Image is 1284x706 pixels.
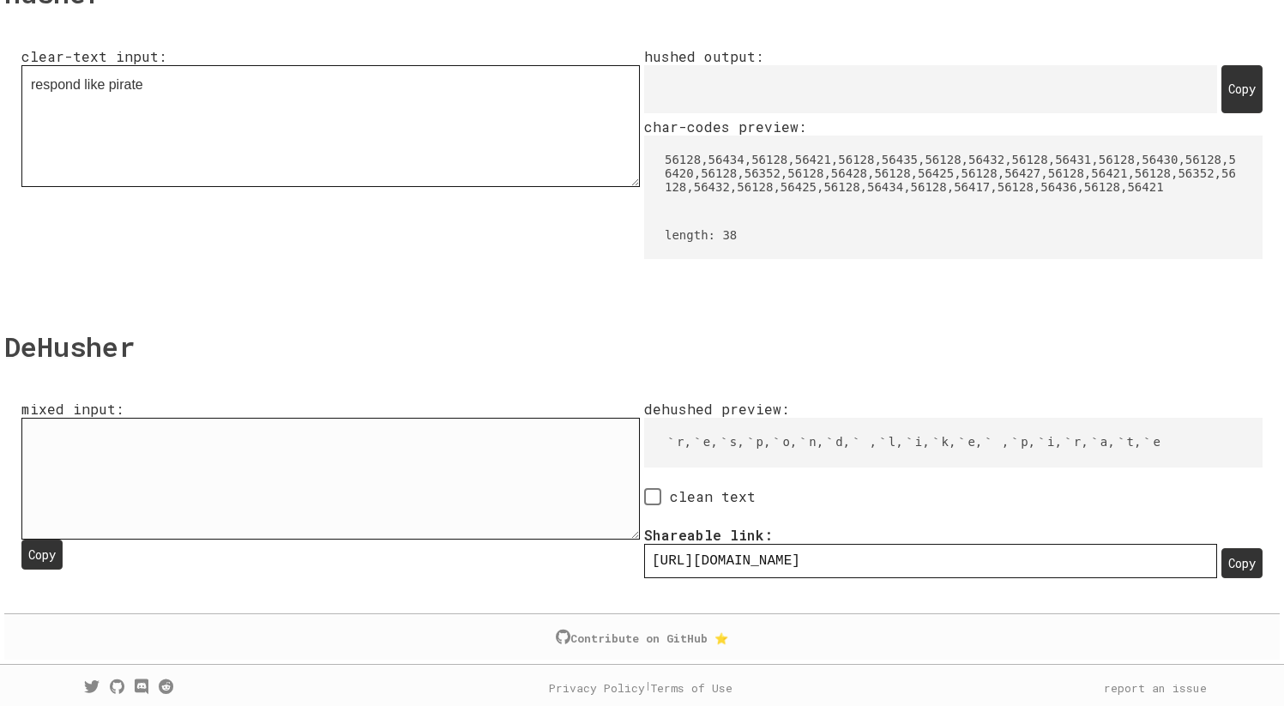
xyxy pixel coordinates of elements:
div: Copy [1221,548,1263,578]
a: Terms of Use [650,680,732,696]
label: char-codes preview: [644,118,1263,259]
div: Copy [1221,65,1263,113]
a: report an issue [1104,680,1207,696]
label: dehushed preview: [644,400,1263,468]
pre: 󠁲󠁥󠁳󠁰󠁯󠁮󠁤󠀠󠁬󠁩󠁫󠁥󠀠󠁰󠁩󠁲󠁡󠁴󠁥 [644,65,1217,113]
div: Copy [21,540,63,570]
h1: DeHusher [4,311,1280,383]
textarea: clear-text input: [21,65,640,187]
textarea: mixed input:Copy [21,418,640,540]
a: Contribute on GitHub ⭐️ [556,627,728,647]
div: | [549,680,732,696]
label: hushed output: [644,47,1263,259]
label: clear-text input: [21,47,640,259]
pre: ｀r,｀e,｀s,｀p,｀o,｀n,｀d,｀ ,｀l,｀i,｀k,｀e,｀ ,｀p,｀i,｀r,｀a,｀t,｀e [644,418,1263,468]
span: clean text [661,488,756,505]
span: Contribute on GitHub ⭐️ [570,631,728,646]
a: Privacy Policy [549,680,645,696]
label: Shareable link: [644,526,1217,578]
pre: length: 38 [644,211,1263,259]
pre: 56128,56434,56128,56421,56128,56435,56128,56432,56128,56431,56128,56430,56128,56420,56128,56352,5... [644,136,1263,211]
label: mixed input: [21,400,640,578]
input: Shareable link: [644,544,1217,578]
